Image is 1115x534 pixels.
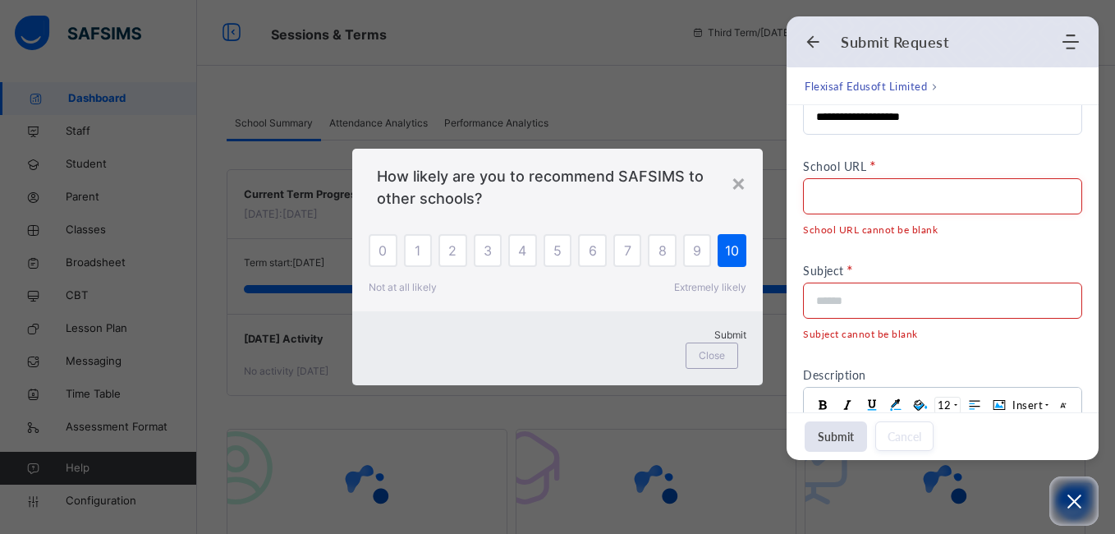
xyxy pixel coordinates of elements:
nav: breadcrumb [805,77,938,94]
button: Submit [805,421,867,452]
span: Background color [910,394,931,416]
span: 5 [553,241,562,260]
span: Insert options [1012,398,1048,412]
h1: Submit Request [841,33,949,51]
span: Font size [934,397,961,414]
span: Submit [714,329,746,341]
span: School URL cannot be blank [803,221,1082,239]
span: Underline (Ctrl+U) [861,394,883,416]
span: Subject cannot be blank [803,325,1082,343]
span: 10 [725,241,739,260]
span: Flexisaf Edusoft Limited [805,78,927,94]
span: 9 [693,241,701,260]
span: Description [803,368,866,382]
span: Close [699,348,725,363]
button: Cancel [875,421,934,451]
span: 1 [415,241,420,260]
div: × [731,165,746,200]
span: Subject [803,264,844,278]
span: Bold (Ctrl+B) [812,394,833,416]
span: Text Mode [1056,400,1071,411]
span: Extremely likely [674,280,746,295]
span: 8 [658,241,667,260]
span: Align [964,394,985,416]
span: 3 [484,241,492,260]
span: 7 [624,241,631,260]
div: 0 [369,234,397,267]
span: Italic (Ctrl+I) [837,394,858,416]
div: breadcrumb current pageFlexisaf Edusoft Limited [787,67,1099,105]
span: Insert image [989,394,1010,416]
span: How likely are you to recommend SAFSIMS to other schools? [377,165,738,209]
span: 4 [518,241,526,260]
span: Not at all likely [369,280,437,295]
button: Open asap [1049,476,1099,526]
div: Modules Menu [1060,34,1081,50]
span: 2 [448,241,457,260]
span: School URL [803,159,866,173]
button: Back [805,34,821,50]
span: Font color [885,394,906,416]
span: 6 [589,241,597,260]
